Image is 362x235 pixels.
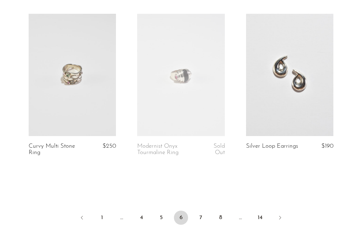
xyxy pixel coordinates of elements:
a: Curvy Multi Stone Ring [29,143,86,156]
span: $250 [103,143,116,149]
a: 7 [194,211,208,225]
a: 5 [154,211,168,225]
span: … [115,211,129,225]
span: … [233,211,247,225]
a: Previous [75,211,89,226]
a: Modernist Onyx Tourmaline Ring [137,143,194,156]
span: 6 [174,211,188,225]
span: $190 [321,143,333,149]
a: Silver Loop Earrings [246,143,298,149]
a: 14 [253,211,267,225]
a: 4 [134,211,148,225]
span: Sold Out [214,143,225,155]
a: 1 [95,211,109,225]
a: Next [273,211,287,226]
a: 8 [214,211,228,225]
